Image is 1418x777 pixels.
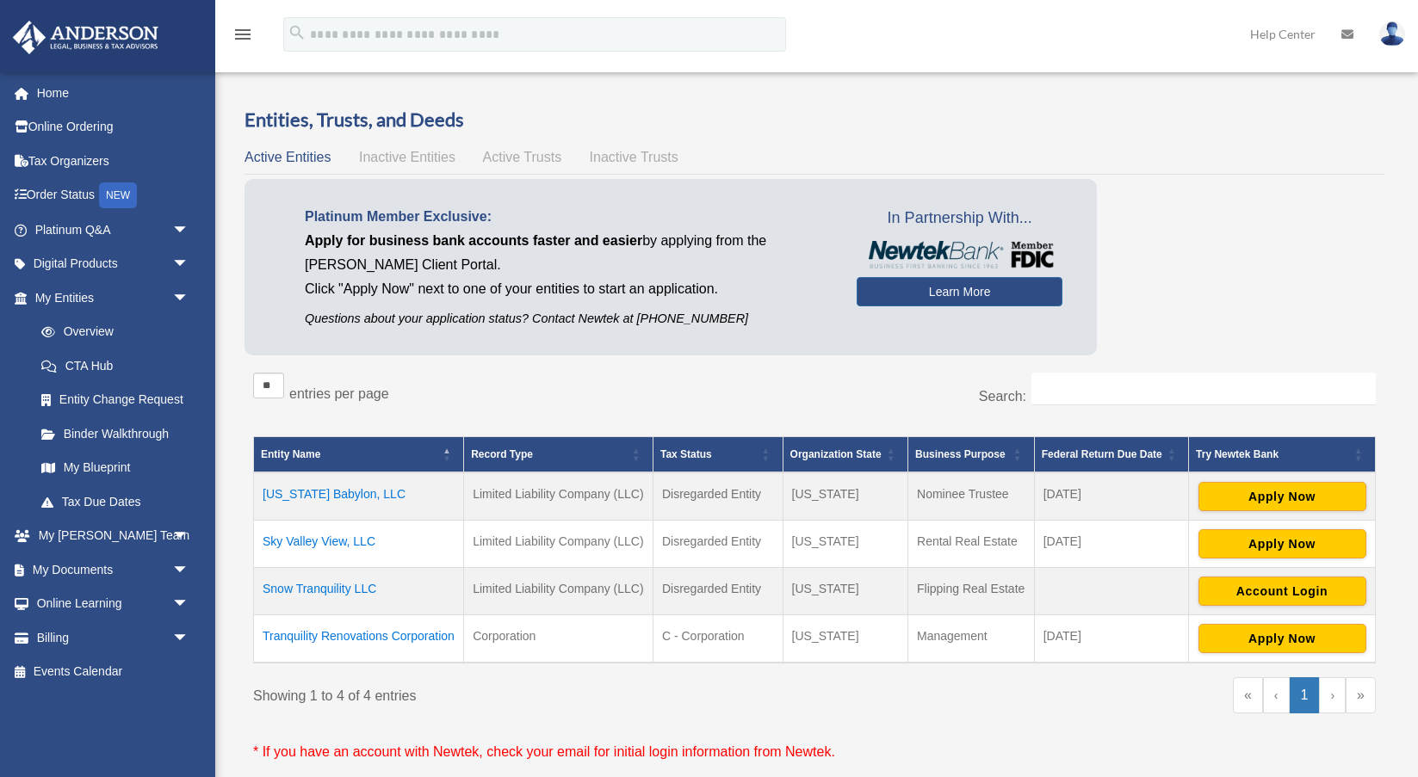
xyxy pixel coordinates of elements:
[12,247,215,281] a: Digital Productsarrow_drop_down
[172,587,207,622] span: arrow_drop_down
[653,436,783,472] th: Tax Status: Activate to sort
[1198,624,1366,653] button: Apply Now
[254,567,464,614] td: Snow Tranquility LLC
[865,241,1054,268] img: NewtekBankLogoSM.png
[254,520,464,567] td: Sky Valley View, LLC
[908,614,1035,663] td: Management
[471,448,533,460] span: Record Type
[99,182,137,208] div: NEW
[1379,22,1405,46] img: User Pic
[288,23,307,42] i: search
[464,472,653,521] td: Limited Liability Company (LLC)
[12,519,215,553] a: My [PERSON_NAME] Teamarrow_drop_down
[24,451,207,485] a: My Blueprint
[915,448,1006,460] span: Business Purpose
[857,205,1062,232] span: In Partnership With...
[172,519,207,554] span: arrow_drop_down
[254,472,464,521] td: [US_STATE] Babylon, LLC
[254,614,464,663] td: Tranquility Renovations Corporation
[12,110,215,145] a: Online Ordering
[12,178,215,213] a: Order StatusNEW
[24,348,207,383] a: CTA Hub
[172,213,207,248] span: arrow_drop_down
[908,567,1035,614] td: Flipping Real Estate
[253,677,802,708] div: Showing 1 to 4 of 4 entries
[464,436,653,472] th: Record Type: Activate to sort
[305,229,831,277] p: by applying from the [PERSON_NAME] Client Portal.
[1196,444,1349,465] div: Try Newtek Bank
[1346,677,1376,713] a: Last
[1263,677,1290,713] a: Previous
[232,30,253,45] a: menu
[908,472,1035,521] td: Nominee Trustee
[12,655,215,689] a: Events Calendar
[653,472,783,521] td: Disregarded Entity
[1319,677,1346,713] a: Next
[908,520,1035,567] td: Rental Real Estate
[790,448,882,460] span: Organization State
[245,107,1384,133] h3: Entities, Trusts, and Deeds
[359,150,455,164] span: Inactive Entities
[653,614,783,663] td: C - Corporation
[305,308,831,330] p: Questions about your application status? Contact Newtek at [PHONE_NUMBER]
[1034,472,1188,521] td: [DATE]
[660,448,712,460] span: Tax Status
[232,24,253,45] i: menu
[483,150,562,164] span: Active Trusts
[245,150,331,164] span: Active Entities
[253,740,1376,764] p: * If you have an account with Newtek, check your email for initial login information from Newtek.
[464,614,653,663] td: Corporation
[1034,436,1188,472] th: Federal Return Due Date: Activate to sort
[1034,520,1188,567] td: [DATE]
[24,416,207,451] a: Binder Walkthrough
[590,150,678,164] span: Inactive Trusts
[857,277,1062,306] a: Learn More
[1034,614,1188,663] td: [DATE]
[305,233,642,248] span: Apply for business bank accounts faster and easier
[254,436,464,472] th: Entity Name: Activate to invert sorting
[24,383,207,417] a: Entity Change Request
[24,315,198,349] a: Overview
[1290,677,1320,713] a: 1
[1042,448,1162,460] span: Federal Return Due Date
[172,620,207,656] span: arrow_drop_down
[12,552,215,587] a: My Documentsarrow_drop_down
[464,567,653,614] td: Limited Liability Company (LLC)
[12,144,215,178] a: Tax Organizers
[1198,583,1366,597] a: Account Login
[979,389,1026,404] label: Search:
[653,520,783,567] td: Disregarded Entity
[261,448,320,460] span: Entity Name
[12,587,215,621] a: Online Learningarrow_drop_down
[289,386,389,401] label: entries per page
[783,472,907,521] td: [US_STATE]
[8,21,164,54] img: Anderson Advisors Platinum Portal
[12,213,215,247] a: Platinum Q&Aarrow_drop_down
[1198,529,1366,558] button: Apply Now
[783,614,907,663] td: [US_STATE]
[464,520,653,567] td: Limited Liability Company (LLC)
[12,281,207,315] a: My Entitiesarrow_drop_down
[12,620,215,655] a: Billingarrow_drop_down
[1198,577,1366,606] button: Account Login
[172,281,207,316] span: arrow_drop_down
[12,76,215,110] a: Home
[653,567,783,614] td: Disregarded Entity
[783,567,907,614] td: [US_STATE]
[1189,436,1376,472] th: Try Newtek Bank : Activate to sort
[24,484,207,519] a: Tax Due Dates
[1198,482,1366,511] button: Apply Now
[908,436,1035,472] th: Business Purpose: Activate to sort
[1233,677,1263,713] a: First
[783,436,907,472] th: Organization State: Activate to sort
[783,520,907,567] td: [US_STATE]
[172,552,207,588] span: arrow_drop_down
[172,247,207,282] span: arrow_drop_down
[305,205,831,229] p: Platinum Member Exclusive:
[305,277,831,301] p: Click "Apply Now" next to one of your entities to start an application.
